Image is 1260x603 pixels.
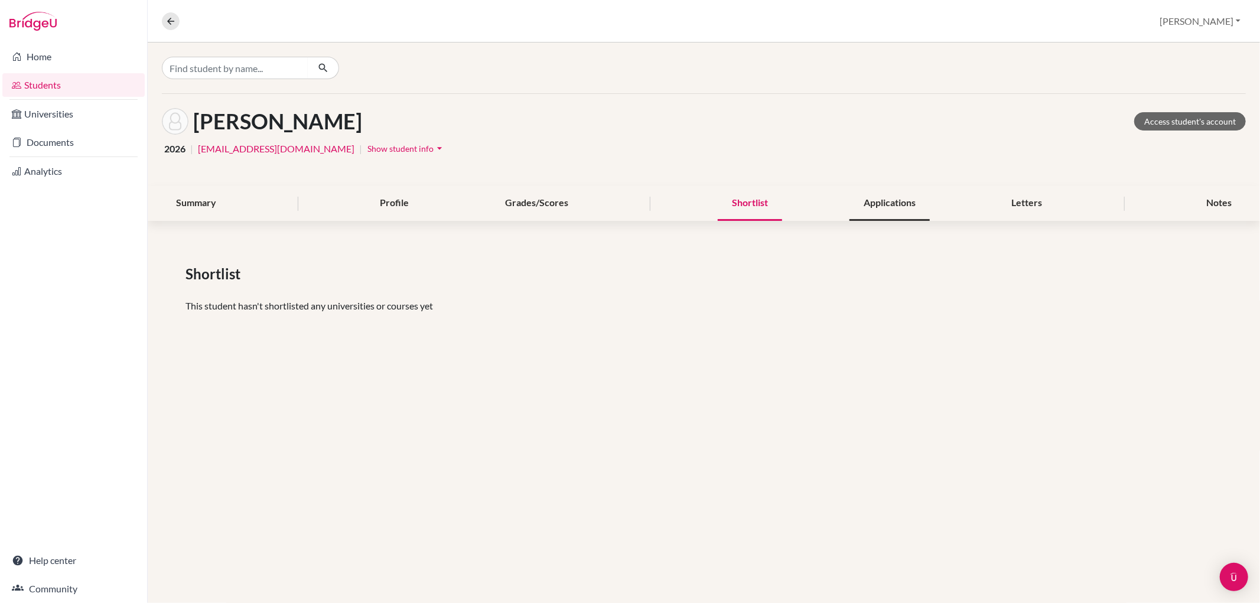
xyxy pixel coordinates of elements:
[367,144,434,154] span: Show student info
[2,549,145,572] a: Help center
[1192,186,1246,221] div: Notes
[491,186,582,221] div: Grades/Scores
[162,186,230,221] div: Summary
[998,186,1057,221] div: Letters
[2,577,145,601] a: Community
[185,263,245,285] span: Shortlist
[367,139,446,158] button: Show student infoarrow_drop_down
[198,142,354,156] a: [EMAIL_ADDRESS][DOMAIN_NAME]
[164,142,185,156] span: 2026
[185,299,1222,313] p: This student hasn't shortlisted any universities or courses yet
[434,142,445,154] i: arrow_drop_down
[193,109,362,134] h1: [PERSON_NAME]
[849,186,930,221] div: Applications
[359,142,362,156] span: |
[162,57,308,79] input: Find student by name...
[1220,563,1248,591] div: Open Intercom Messenger
[2,159,145,183] a: Analytics
[9,12,57,31] img: Bridge-U
[1134,112,1246,131] a: Access student's account
[2,45,145,69] a: Home
[1154,10,1246,32] button: [PERSON_NAME]
[2,131,145,154] a: Documents
[2,73,145,97] a: Students
[366,186,423,221] div: Profile
[162,108,188,135] img: Ben Fregeau's avatar
[190,142,193,156] span: |
[718,186,782,221] div: Shortlist
[2,102,145,126] a: Universities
